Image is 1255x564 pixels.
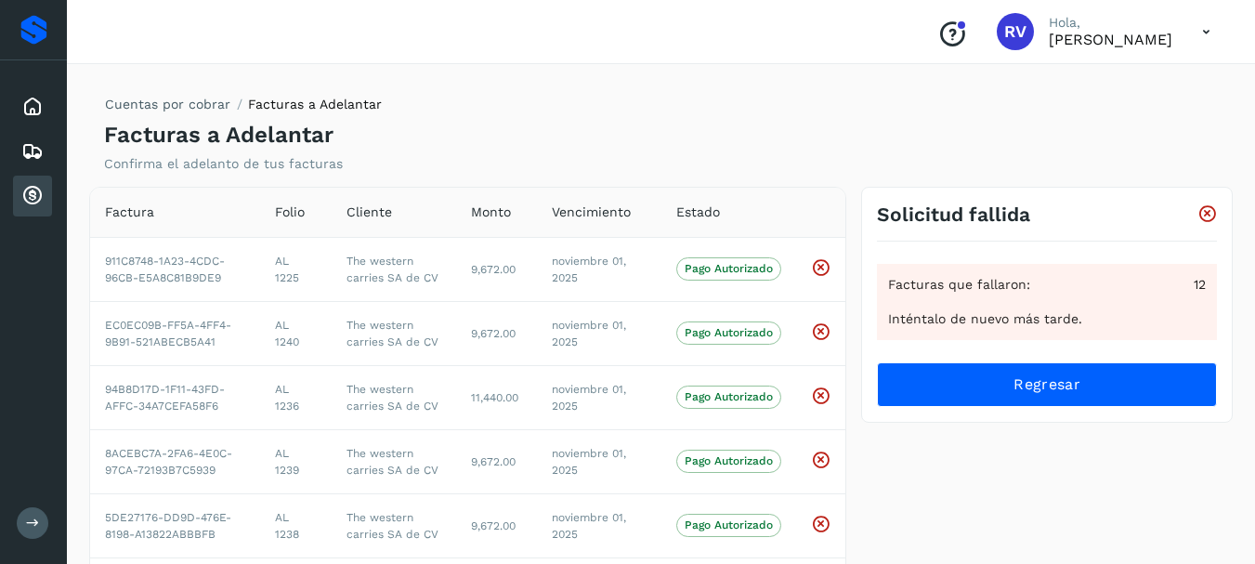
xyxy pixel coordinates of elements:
[471,455,516,468] span: 9,672.00
[685,454,773,467] p: Pago Autorizado
[332,493,456,557] td: The western carries SA de CV
[260,365,331,429] td: AL 1236
[90,365,260,429] td: 94B8D17D-1F11-43FD-AFFC-34A7CEFA58F6
[332,429,456,493] td: The western carries SA de CV
[105,97,230,111] a: Cuentas por cobrar
[260,429,331,493] td: AL 1239
[104,122,333,149] h4: Facturas a Adelantar
[260,493,331,557] td: AL 1238
[552,203,631,222] span: Vencimiento
[685,326,773,339] p: Pago Autorizado
[332,301,456,365] td: The western carries SA de CV
[332,365,456,429] td: The western carries SA de CV
[346,203,392,222] span: Cliente
[552,447,626,477] span: noviembre 01, 2025
[1049,31,1172,48] p: RODRIGO VELAZQUEZ ALMEYDA
[552,383,626,413] span: noviembre 01, 2025
[90,301,260,365] td: EC0EC09B-FF5A-4FF4-9B91-521ABECB5A41
[1194,275,1206,295] span: 12
[471,327,516,340] span: 9,672.00
[552,319,626,348] span: noviembre 01, 2025
[471,203,511,222] span: Monto
[104,95,382,122] nav: breadcrumb
[471,391,518,404] span: 11,440.00
[676,203,720,222] span: Estado
[248,97,382,111] span: Facturas a Adelantar
[90,429,260,493] td: 8ACEBC7A-2FA6-4E0C-97CA-72193B7C5939
[685,262,773,275] p: Pago Autorizado
[888,275,1206,295] div: Facturas que fallaron:
[552,255,626,284] span: noviembre 01, 2025
[90,237,260,301] td: 911C8748-1A23-4CDC-96CB-E5A8C81B9DE9
[275,203,305,222] span: Folio
[90,493,260,557] td: 5DE27176-DD9D-476E-8198-A13822ABBBFB
[685,518,773,531] p: Pago Autorizado
[471,519,516,532] span: 9,672.00
[260,301,331,365] td: AL 1240
[888,309,1206,329] div: Inténtalo de nuevo más tarde.
[552,511,626,541] span: noviembre 01, 2025
[1049,15,1172,31] p: Hola,
[13,86,52,127] div: Inicio
[471,263,516,276] span: 9,672.00
[13,176,52,216] div: Cuentas por cobrar
[104,156,343,172] p: Confirma el adelanto de tus facturas
[332,237,456,301] td: The western carries SA de CV
[105,203,154,222] span: Factura
[1013,374,1079,395] span: Regresar
[877,362,1217,407] button: Regresar
[685,390,773,403] p: Pago Autorizado
[13,131,52,172] div: Embarques
[877,203,1030,226] h3: Solicitud fallida
[260,237,331,301] td: AL 1225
